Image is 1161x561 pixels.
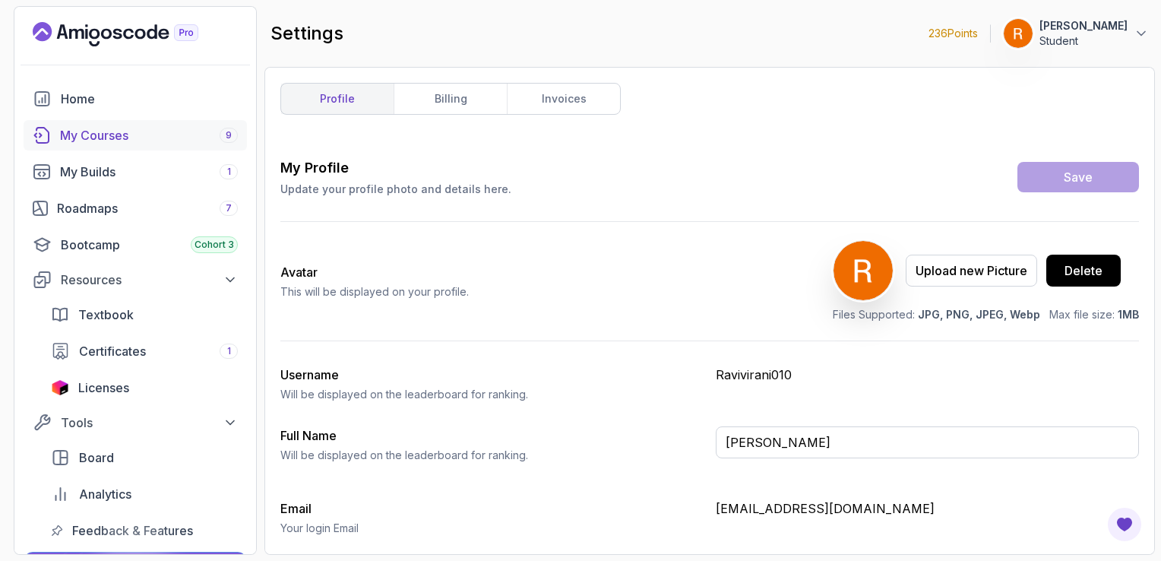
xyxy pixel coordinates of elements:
[42,372,247,403] a: licenses
[1017,162,1139,192] button: Save
[227,166,231,178] span: 1
[61,236,238,254] div: Bootcamp
[79,485,131,503] span: Analytics
[280,499,704,518] h3: Email
[1106,506,1143,543] button: Open Feedback Button
[72,521,193,540] span: Feedback & Features
[394,84,507,114] a: billing
[51,380,69,395] img: jetbrains icon
[716,499,1139,518] p: [EMAIL_ADDRESS][DOMAIN_NAME]
[24,84,247,114] a: home
[78,379,129,397] span: Licenses
[1046,255,1121,287] button: Delete
[916,261,1027,280] div: Upload new Picture
[42,442,247,473] a: board
[280,387,704,402] p: Will be displayed on the leaderboard for ranking.
[42,479,247,509] a: analytics
[1064,168,1093,186] div: Save
[61,90,238,108] div: Home
[79,448,114,467] span: Board
[833,307,1139,322] p: Files Supported: Max file size:
[928,26,978,41] p: 236 Points
[280,157,511,179] h3: My Profile
[226,202,232,214] span: 7
[61,414,238,432] div: Tools
[716,426,1139,458] input: Enter your full name
[918,308,1040,321] span: JPG, PNG, JPEG, Webp
[24,193,247,223] a: roadmaps
[270,21,343,46] h2: settings
[1004,19,1033,48] img: user profile image
[1039,33,1128,49] p: Student
[42,515,247,546] a: feedback
[507,84,620,114] a: invoices
[33,22,233,46] a: Landing page
[1039,18,1128,33] p: [PERSON_NAME]
[281,84,394,114] a: profile
[60,126,238,144] div: My Courses
[24,266,247,293] button: Resources
[195,239,234,251] span: Cohort 3
[24,157,247,187] a: builds
[716,366,1139,384] p: Ravivirani010
[60,163,238,181] div: My Builds
[834,241,893,300] img: user profile image
[280,428,337,443] label: Full Name
[79,342,146,360] span: Certificates
[280,182,511,197] p: Update your profile photo and details here.
[24,120,247,151] a: courses
[280,263,469,281] h2: Avatar
[227,345,231,357] span: 1
[78,306,134,324] span: Textbook
[1065,261,1102,280] div: Delete
[24,409,247,436] button: Tools
[42,300,247,330] a: textbook
[280,448,704,463] p: Will be displayed on the leaderboard for ranking.
[57,199,238,217] div: Roadmaps
[906,255,1037,287] button: Upload new Picture
[61,271,238,289] div: Resources
[226,129,232,141] span: 9
[1118,308,1139,321] span: 1MB
[280,367,339,382] label: Username
[1003,18,1149,49] button: user profile image[PERSON_NAME]Student
[42,336,247,366] a: certificates
[280,284,469,300] p: This will be displayed on your profile.
[24,230,247,260] a: bootcamp
[280,521,704,536] p: Your login Email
